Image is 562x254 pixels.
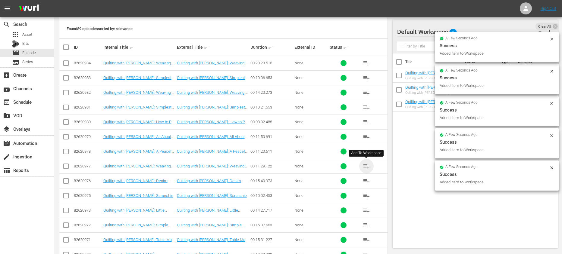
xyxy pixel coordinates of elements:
button: playlist_add [359,218,374,232]
div: 00:15:07.653 [250,223,293,227]
div: 00:11:29.122 [250,164,293,168]
a: Quilting with [PERSON_NAME]: How to Put Free Form Blocks Together [103,120,175,129]
div: Added Item to Workspace [440,179,548,185]
div: Duration [250,44,293,51]
span: menu [4,5,11,12]
span: a few seconds ago [445,165,478,170]
span: a few seconds ago [445,133,478,137]
button: playlist_add [359,130,374,144]
button: playlist_add [359,203,374,218]
a: Quilting with [PERSON_NAME]: Simple Border for a Quilt [177,223,244,232]
span: playlist_add [363,236,370,243]
span: Series [12,59,19,66]
a: Quilting with [PERSON_NAME]: Simplest Potholder [103,105,174,114]
a: Quilting with [PERSON_NAME]: Weaving a Cute Bathroom Mat [177,61,248,70]
a: Quilting with [PERSON_NAME]: Denim Potholders [103,179,170,188]
div: Success [440,42,554,49]
div: 82620981 [74,105,102,109]
div: 82620971 [74,237,102,242]
span: playlist_add [363,222,370,229]
div: None [294,149,328,154]
a: Quilting with [PERSON_NAME]: Simplest Potholder [177,105,247,114]
span: Ingestion [3,153,10,161]
span: Channels [3,85,10,92]
div: None [294,208,328,213]
span: Create [3,72,10,79]
div: None [294,120,328,124]
a: Quilting with [PERSON_NAME]: Simple Border for a Quilt [103,223,171,232]
div: External ID [294,45,328,50]
a: Quilting with [PERSON_NAME]: Weaving a Cute Bathroom Mat [103,61,174,70]
div: 00:10:06.653 [250,75,293,80]
span: playlist_add [363,60,370,67]
div: 00:11:50.691 [250,134,293,139]
button: playlist_add [359,233,374,247]
th: Title [405,54,461,70]
a: Quilting with [PERSON_NAME]: Simplest Applique [103,75,174,84]
span: Asset [22,32,32,38]
div: None [294,61,328,65]
div: 82620982 [74,90,102,95]
span: Clear All [535,23,554,30]
a: Quilting with [PERSON_NAME]: Simplest Applique [177,75,247,84]
span: playlist_add [363,133,370,140]
div: Bits [12,40,19,47]
span: playlist_add [363,163,370,170]
div: 00:11:20.611 [250,149,293,154]
button: playlist_add [359,159,374,173]
span: a few seconds ago [445,36,478,41]
a: Quilting with [PERSON_NAME]: All About Applique [177,134,247,143]
div: Quilting with [PERSON_NAME]: Simplest Applique [405,91,460,95]
span: Found 89 episodes sorted by: relevance [67,26,133,31]
a: Quilting with [PERSON_NAME]: Table Mat and Orphan Quilt Block [103,237,174,246]
button: playlist_add [359,188,374,203]
div: Add To Workspace [351,151,381,156]
span: sort [204,44,209,50]
span: playlist_add [363,89,370,96]
img: ans4CAIJ8jUAAAAAAAAAAAAAAAAAAAAAAAAgQb4GAAAAAAAAAAAAAAAAAAAAAAAAJMjXAAAAAAAAAAAAAAAAAAAAAAAAgAT5G... [14,2,43,16]
span: sort [343,44,348,50]
div: 00:15:31.227 [250,237,293,242]
button: playlist_add [359,71,374,85]
div: None [294,193,328,198]
span: Bits [22,41,29,47]
span: sort [129,44,135,50]
a: Sign Out [541,6,556,11]
div: 82620984 [74,61,102,65]
div: Internal Title [103,44,175,51]
div: None [294,134,328,139]
span: playlist_add [363,207,370,214]
button: playlist_add [359,100,374,115]
span: playlist_add [363,192,370,199]
span: Episode [12,49,19,57]
a: Quilting with [PERSON_NAME]: Simplest Applique [405,85,460,94]
span: playlist_add [363,74,370,81]
div: 82620979 [74,134,102,139]
div: 82620983 [74,75,102,80]
button: playlist_add [359,144,374,159]
button: playlist_add [359,174,374,188]
a: Quilting with [PERSON_NAME]: All About Applique [103,134,174,143]
span: Reports [3,167,10,174]
div: None [294,179,328,183]
div: Added Item to Workspace [440,147,548,153]
div: Success [440,74,554,81]
a: Quilting with [PERSON_NAME]: A Peaceful Pastime [103,149,174,158]
a: Quilting with [PERSON_NAME]: Little Experiment - Growing Table Topper [177,208,240,217]
a: Quilting with [PERSON_NAME]: Scrunchie [177,193,247,198]
div: 82620975 [74,193,102,198]
div: Added Item to Workspace [440,115,548,121]
div: Success [440,171,554,178]
a: Quilting with [PERSON_NAME]: Weaving Cotton Towels [103,164,173,173]
div: None [294,105,328,109]
span: a few seconds ago [445,68,478,73]
a: Quilting with [PERSON_NAME]: Scrunchie [103,193,173,198]
div: 00:10:21.553 [250,105,293,109]
div: None [294,164,328,168]
a: Quilting with [PERSON_NAME]: Weaving a Cute Bathroom Mat [405,99,460,109]
div: 82620972 [74,223,102,227]
a: Quilting with [PERSON_NAME]: Weaving a Potholder [405,71,460,80]
span: Series [22,59,33,65]
span: VOD [3,112,10,119]
a: Quilting with [PERSON_NAME]: A Peaceful Pastime [177,149,248,158]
